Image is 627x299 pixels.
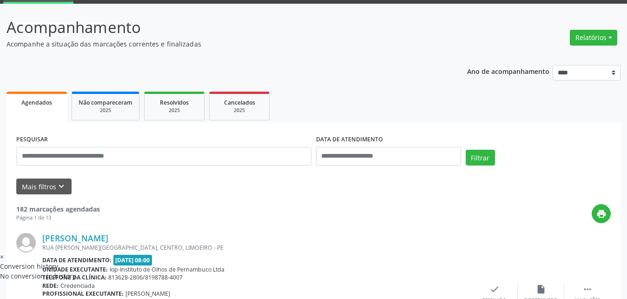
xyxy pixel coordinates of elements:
[42,266,108,273] b: Unidade executante:
[113,255,152,266] span: [DATE] 08:00
[596,209,607,219] i: print
[42,290,124,298] b: Profissional executante:
[16,233,36,252] img: img
[160,99,189,106] span: Resolvidos
[16,214,100,222] div: Página 1 de 13
[466,150,495,166] button: Filtrar
[7,39,436,49] p: Acompanhe a situação das marcações correntes e finalizadas
[21,99,52,106] span: Agendados
[16,133,48,147] label: PESQUISAR
[79,107,132,114] div: 2025
[224,99,255,106] span: Cancelados
[536,284,546,294] i: insert_drive_file
[489,284,500,294] i: check
[582,284,593,294] i: 
[125,290,170,298] span: [PERSON_NAME]
[316,133,383,147] label: DATA DE ATENDIMENTO
[108,273,183,281] span: 813628-2806/8198788-4007
[56,181,66,192] i: keyboard_arrow_down
[570,30,617,46] button: Relatórios
[110,266,224,273] span: Iop-Instituto de Olhos de Pernambuco Ltda
[16,179,72,195] button: Mais filtroskeyboard_arrow_down
[7,16,436,39] p: Acompanhamento
[42,256,112,264] b: Data de atendimento:
[592,204,611,223] button: print
[216,107,263,114] div: 2025
[16,205,100,213] strong: 182 marcações agendadas
[151,107,198,114] div: 2025
[42,244,471,252] div: RUA [PERSON_NAME][GEOGRAPHIC_DATA], CENTRO, LIMOEIRO - PE
[42,233,108,243] a: [PERSON_NAME]
[79,99,132,106] span: Não compareceram
[467,65,549,77] p: Ano de acompanhamento
[60,282,95,290] span: Credenciada
[42,282,59,290] b: Rede:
